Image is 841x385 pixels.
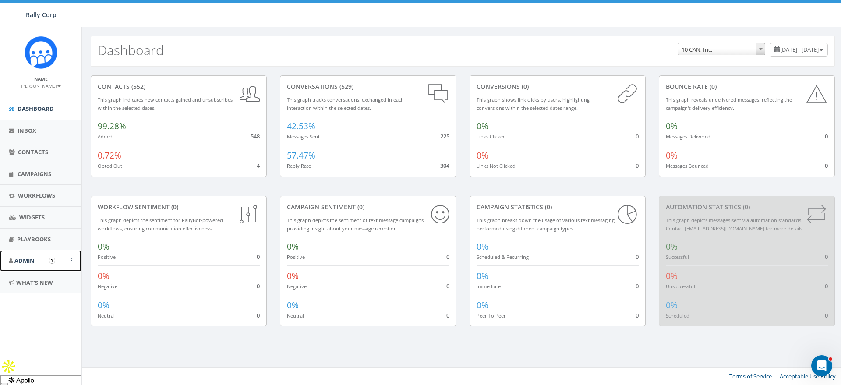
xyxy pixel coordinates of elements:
small: Messages Sent [287,133,320,140]
div: Campaign Statistics [477,203,639,212]
small: Opted Out [98,162,122,169]
span: (0) [356,203,364,211]
span: 0 [825,282,828,290]
small: Neutral [98,312,115,319]
small: This graph shows link clicks by users, highlighting conversions within the selected dates range. [477,96,590,111]
span: (0) [708,82,717,91]
span: 0 [825,253,828,261]
small: Reply Rate [287,162,311,169]
span: (0) [741,203,750,211]
iframe: Intercom live chat [811,355,832,376]
small: Added [98,133,113,140]
span: 0% [477,150,488,161]
span: 0% [287,241,299,252]
span: (0) [170,203,178,211]
small: Negative [98,283,117,290]
span: Playbooks [17,235,51,243]
span: 0 [636,311,639,319]
div: conversations [287,82,449,91]
span: 4 [257,162,260,170]
small: Successful [666,254,689,260]
img: Icon_1.png [25,36,57,69]
span: 0.72% [98,150,121,161]
span: Campaigns [18,170,51,178]
span: 0% [477,300,488,311]
div: Bounce Rate [666,82,828,91]
span: (552) [130,82,145,91]
span: (0) [520,82,529,91]
span: 0 [636,132,639,140]
span: 99.28% [98,120,126,132]
span: 10 CAN, Inc. [678,43,765,56]
span: [DATE] - [DATE] [780,46,819,53]
small: This graph depicts the sentiment for RallyBot-powered workflows, ensuring communication effective... [98,217,223,232]
small: This graph indicates new contacts gained and unsubscribes within the selected dates. [98,96,233,111]
span: 0 [257,253,260,261]
div: Campaign Sentiment [287,203,449,212]
span: 0 [636,162,639,170]
div: conversions [477,82,639,91]
span: What's New [16,279,53,286]
small: Messages Bounced [666,162,709,169]
span: 548 [251,132,260,140]
small: [PERSON_NAME] [21,83,61,89]
span: Admin [14,257,35,265]
span: (529) [338,82,353,91]
span: 57.47% [287,150,315,161]
span: 0% [666,150,678,161]
span: 225 [440,132,449,140]
span: 0 [636,282,639,290]
small: Scheduled & Recurring [477,254,529,260]
span: Workflows [18,191,55,199]
span: 0% [287,270,299,282]
small: Links Clicked [477,133,506,140]
small: Unsuccessful [666,283,695,290]
span: 42.53% [287,120,315,132]
small: Peer To Peer [477,312,506,319]
small: Neutral [287,312,304,319]
small: Messages Delivered [666,133,710,140]
small: This graph depicts messages sent via automation standards. Contact [EMAIL_ADDRESS][DOMAIN_NAME] f... [666,217,804,232]
span: Widgets [19,213,45,221]
span: 0% [98,270,110,282]
small: Positive [287,254,305,260]
span: Rally Corp [26,11,57,19]
span: 0 [825,311,828,319]
span: 0% [666,270,678,282]
span: 0 [446,282,449,290]
small: This graph depicts the sentiment of text message campaigns, providing insight about your message ... [287,217,425,232]
span: (0) [543,203,552,211]
small: Immediate [477,283,501,290]
a: [PERSON_NAME] [21,81,61,89]
span: 0 [446,311,449,319]
small: This graph reveals undelivered messages, reflecting the campaign's delivery efficiency. [666,96,792,111]
small: Name [34,76,48,82]
span: 0% [666,120,678,132]
span: 0% [666,241,678,252]
span: 0% [666,300,678,311]
div: Workflow Sentiment [98,203,260,212]
small: This graph breaks down the usage of various text messaging performed using different campaign types. [477,217,615,232]
a: Acceptable Use Policy [780,372,836,380]
h2: Dashboard [98,43,164,57]
span: 0 [257,282,260,290]
small: Negative [287,283,307,290]
span: Inbox [18,127,36,134]
span: 0% [98,241,110,252]
small: Scheduled [666,312,689,319]
button: Open In-App Guide [49,258,55,264]
small: Positive [98,254,116,260]
small: Links Not Clicked [477,162,516,169]
a: Terms of Service [729,372,772,380]
span: 0% [477,270,488,282]
small: This graph tracks conversations, exchanged in each interaction within the selected dates. [287,96,404,111]
span: 0 [825,132,828,140]
span: 0% [287,300,299,311]
span: 0% [477,241,488,252]
span: 304 [440,162,449,170]
div: contacts [98,82,260,91]
span: 0 [636,253,639,261]
span: 0 [825,162,828,170]
span: Contacts [18,148,48,156]
span: 10 CAN, Inc. [678,43,765,55]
